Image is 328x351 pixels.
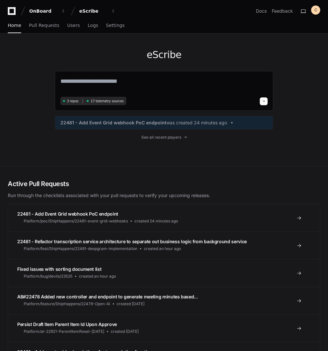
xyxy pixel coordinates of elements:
[29,18,59,33] a: Pull Requests
[24,219,128,224] span: Platform/poc/ShipHappens/22481-event-grid-webhooks
[8,232,320,259] a: 22481 - Refactor transcription service architecture to separate out business logic from backgroun...
[55,49,273,61] h1: eScribe
[17,321,117,327] span: Persist Draft Item Parent Item Id Upon Approve
[111,329,139,334] span: created [DATE]
[17,266,101,272] span: Fixed issues with sorting document list
[8,204,320,232] a: 22481 - Add Event Grid webhook PoC endpointPlatform/poc/ShipHappens/22481-event-grid-webhookscrea...
[67,18,80,33] a: Users
[24,301,110,307] span: Platform/feature/ShipHappens/22478-Open-Ai
[311,6,320,15] button: C
[272,8,293,14] button: Feedback
[8,23,21,27] span: Home
[17,239,247,244] span: 22481 - Refactor transcription service architecture to separate out business logic from backgroun...
[91,99,123,104] span: 17 telemetry sources
[67,99,79,104] span: 3 repos
[60,119,166,126] span: 22481 - Add Event Grid webhook PoC endpoint
[106,23,124,27] span: Settings
[55,135,273,140] a: See all recent players
[79,8,107,14] div: eScribe
[67,23,80,27] span: Users
[24,274,72,279] span: Platform/bug/devils/23525
[17,294,197,299] span: AB#22478 Added new controller and endpoint to generate meeting minutes based...
[77,5,118,17] button: eScribe
[27,5,68,17] button: OnBoard
[106,18,124,33] a: Settings
[17,211,118,217] span: 22481 - Add Event Grid webhook PoC endpoint
[8,192,320,199] p: Run through the checklists associated with your pull requests to verify your upcoming releases.
[60,119,268,126] a: 22481 - Add Event Grid webhook PoC endpointwas created 24 minutes ago
[29,8,57,14] div: OnBoard
[29,23,59,27] span: Pull Requests
[8,287,320,314] a: AB#22478 Added new controller and endpoint to generate meeting minutes based...Platform/feature/S...
[8,314,320,342] a: Persist Draft Item Parent Item Id Upon ApprovePlatform/al-22921-ParentItemReset-[DATE]created [DATE]
[256,8,267,14] a: Docs
[24,246,137,251] span: Platform/feat/ShipHappens/22481-deepgram-implementation
[24,329,104,334] span: Platform/al-22921-ParentItemReset-[DATE]
[8,259,320,287] a: Fixed issues with sorting document listPlatform/bug/devils/23525created an hour ago
[8,179,320,188] h2: Active Pull Requests
[88,23,98,27] span: Logs
[117,301,145,307] span: created [DATE]
[144,246,181,251] span: created an hour ago
[141,135,181,140] span: See all recent players
[166,119,227,126] span: was created 24 minutes ago
[314,7,317,13] h1: C
[134,219,178,224] span: created 24 minutes ago
[88,18,98,33] a: Logs
[8,18,21,33] a: Home
[79,274,116,279] span: created an hour ago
